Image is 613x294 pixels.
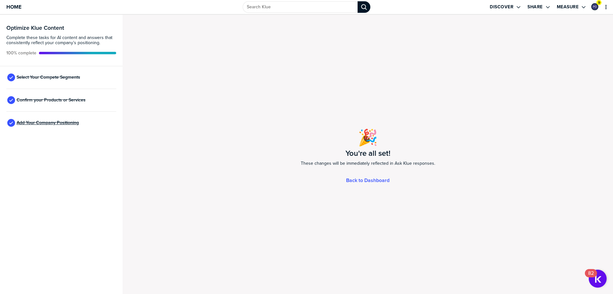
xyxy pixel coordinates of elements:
[346,178,390,183] a: Back to Dashboard
[591,3,599,11] a: Edit Profile
[17,98,86,103] span: Confirm your Products or Services
[598,0,600,5] span: 9
[17,120,79,125] span: Add Your Company Positioning
[490,4,513,10] label: Discover
[6,4,21,10] span: Home
[345,149,390,157] h1: You're all set!
[592,4,598,10] img: ac7920bb307c6acd971e846d848d23b7-sml.png
[358,126,378,149] span: 🎉
[591,3,598,10] div: Paul Osmond
[17,75,80,80] span: Select Your Compete Segments
[301,160,435,167] span: These changes will be immediately reflected in Ask Klue responses.
[243,1,358,13] input: Search Klue
[557,4,579,10] label: Measure
[527,4,543,10] label: Share
[358,1,370,13] div: Search Klue
[589,270,607,288] button: Open Resource Center, 82 new notifications
[6,51,36,56] span: Active
[588,273,594,282] div: 82
[6,35,116,45] span: Complete these tasks for AI content and answers that consistently reflect your company’s position...
[6,25,116,31] h3: Optimize Klue Content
